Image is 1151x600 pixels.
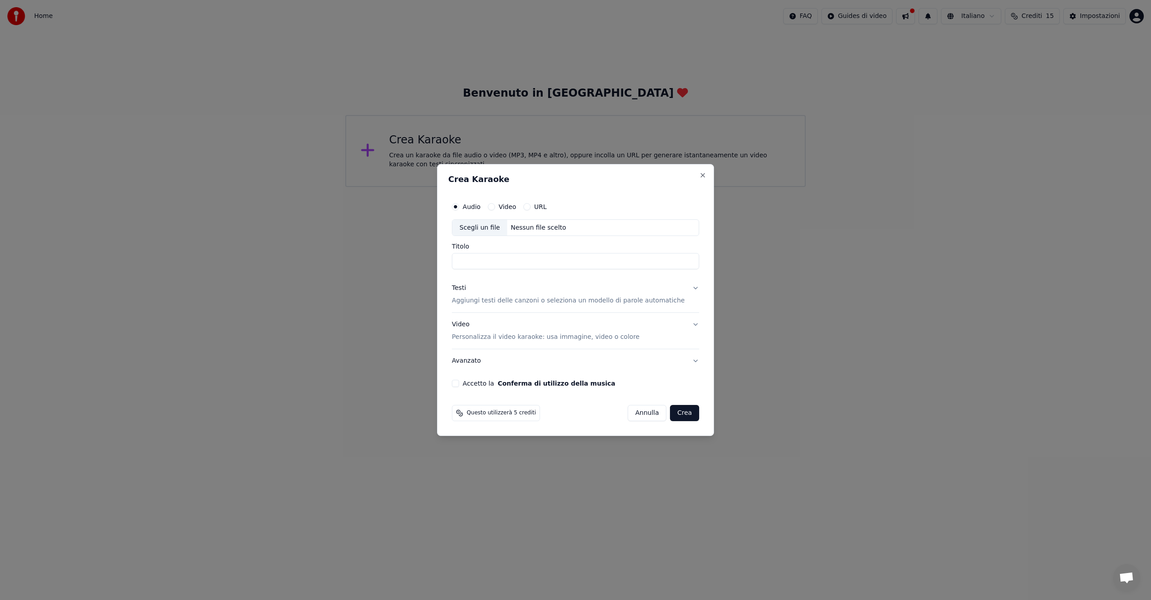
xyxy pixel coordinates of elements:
[534,204,547,210] label: URL
[452,284,466,293] div: Testi
[463,380,615,387] label: Accetto la
[452,313,699,349] button: VideoPersonalizza il video karaoke: usa immagine, video o colore
[507,223,570,232] div: Nessun file scelto
[448,175,703,183] h2: Crea Karaoke
[670,405,699,421] button: Crea
[452,297,685,306] p: Aggiungi testi delle canzoni o seleziona un modello di parole automatiche
[452,277,699,313] button: TestiAggiungi testi delle canzoni o seleziona un modello di parole automatiche
[463,204,481,210] label: Audio
[452,220,507,236] div: Scegli un file
[452,244,699,250] label: Titolo
[467,409,536,417] span: Questo utilizzerà 5 crediti
[452,333,639,342] p: Personalizza il video karaoke: usa immagine, video o colore
[452,349,699,373] button: Avanzato
[499,204,516,210] label: Video
[498,380,616,387] button: Accetto la
[628,405,667,421] button: Annulla
[452,320,639,342] div: Video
